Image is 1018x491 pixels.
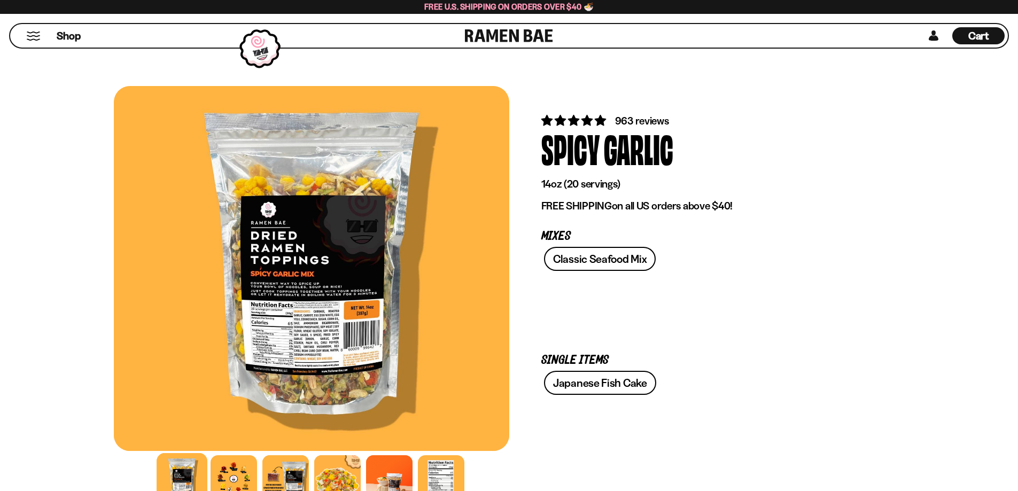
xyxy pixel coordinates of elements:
div: Cart [952,24,1005,48]
p: Single Items [541,355,873,365]
button: Mobile Menu Trigger [26,32,41,41]
div: Spicy [541,128,600,168]
strong: FREE SHIPPING [541,199,612,212]
div: Garlic [604,128,673,168]
span: Free U.S. Shipping on Orders over $40 🍜 [424,2,594,12]
p: on all US orders above $40! [541,199,873,213]
span: Shop [57,29,81,43]
p: Mixes [541,231,873,241]
span: 963 reviews [615,114,669,127]
a: Classic Seafood Mix [544,247,656,271]
p: 14oz (20 servings) [541,177,873,191]
a: Shop [57,27,81,44]
a: Japanese Fish Cake [544,371,656,395]
span: Cart [968,29,989,42]
span: 4.75 stars [541,114,608,127]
